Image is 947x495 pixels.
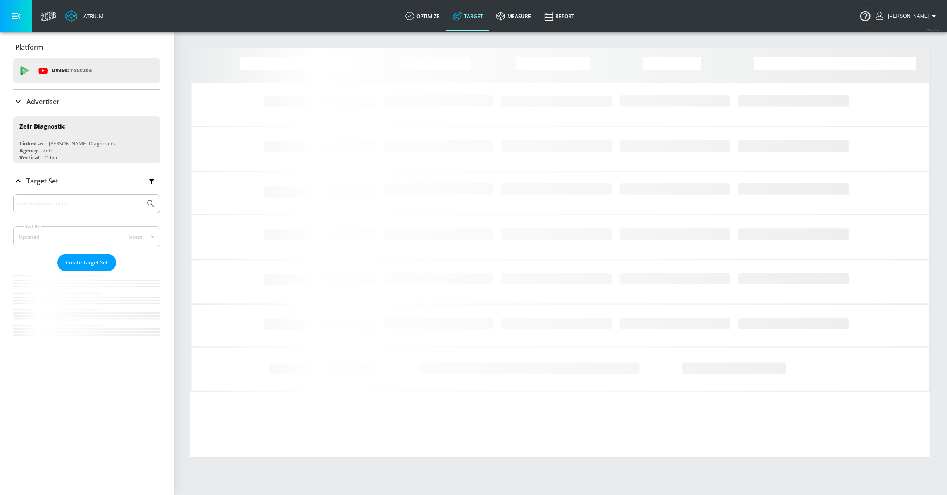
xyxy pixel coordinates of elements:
[446,1,490,31] a: Target
[490,1,538,31] a: measure
[49,140,116,147] div: [PERSON_NAME] Diagnostics
[26,97,59,106] p: Advertiser
[57,254,116,271] button: Create Target Set
[13,116,160,163] div: Zefr DiagnosticLinked as:[PERSON_NAME] DiagnosticsAgency:ZefrVertical:Other
[66,258,108,267] span: Create Target Set
[19,122,65,130] div: Zefr Diagnostic
[19,154,40,161] div: Vertical:
[538,1,581,31] a: Report
[13,36,160,59] div: Platform
[24,224,41,229] label: Sort By
[13,194,160,352] div: Target Set
[45,154,58,161] div: Other
[80,12,104,20] div: Atrium
[26,176,58,186] p: Target Set
[13,58,160,83] div: DV360: Youtube
[854,4,877,27] button: Open Resource Center
[13,167,160,195] div: Target Set
[19,140,45,147] div: Linked as:
[70,66,92,75] p: Youtube
[399,1,446,31] a: optimize
[65,10,104,22] a: Atrium
[128,233,142,240] span: latest
[19,147,39,154] div: Agency:
[15,43,43,52] p: Platform
[52,66,92,75] p: DV360:
[13,271,160,352] nav: list of Target Set
[927,27,939,32] span: v 4.25.4
[17,198,142,209] input: Search by name or Id
[43,147,52,154] div: Zefr
[19,233,39,240] div: Updated
[885,13,929,19] span: login as: andersson.ceron@zefr.com
[876,11,939,21] button: [PERSON_NAME]
[13,90,160,113] div: Advertiser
